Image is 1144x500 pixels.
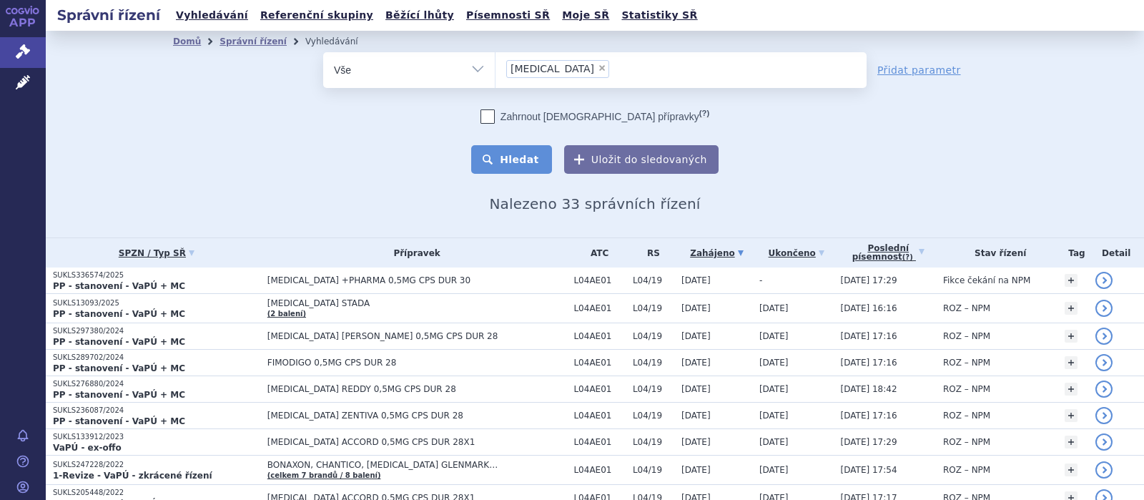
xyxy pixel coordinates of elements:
[1095,407,1113,424] a: detail
[1095,328,1113,345] a: detail
[943,437,990,447] span: ROZ – NPM
[613,59,696,77] input: [MEDICAL_DATA]
[1065,330,1078,343] a: +
[558,6,613,25] a: Moje SŘ
[943,358,990,368] span: ROZ – NPM
[53,337,185,347] strong: PP - stanovení - VaPÚ + MC
[681,331,711,341] span: [DATE]
[759,465,789,475] span: [DATE]
[759,331,789,341] span: [DATE]
[53,326,260,336] p: SUKLS297380/2024
[699,109,709,118] abbr: (?)
[172,6,252,25] a: Vyhledávání
[633,303,674,313] span: L04/19
[53,471,212,481] strong: 1-Revize - VaPÚ - zkrácené řízení
[480,109,709,124] label: Zahrnout [DEMOGRAPHIC_DATA] přípravky
[633,465,674,475] span: L04/19
[759,275,762,285] span: -
[633,411,674,421] span: L04/19
[267,471,381,479] a: (celkem 7 brandů / 8 balení)
[841,331,897,341] span: [DATE] 17:16
[573,437,625,447] span: L04AE01
[267,460,567,470] span: BONAXON, CHANTICO, [MEDICAL_DATA] GLENMARK…
[1057,238,1088,268] th: Tag
[53,390,185,400] strong: PP - stanovení - VaPÚ + MC
[841,465,897,475] span: [DATE] 17:54
[53,243,260,263] a: SPZN / Typ SŘ
[573,411,625,421] span: L04AE01
[633,358,674,368] span: L04/19
[841,238,936,268] a: Poslednípísemnost(?)
[936,238,1057,268] th: Stav řízení
[1088,238,1144,268] th: Detail
[573,465,625,475] span: L04AE01
[573,384,625,394] span: L04AE01
[841,358,897,368] span: [DATE] 17:16
[759,243,834,263] a: Ukončeno
[681,275,711,285] span: [DATE]
[633,331,674,341] span: L04/19
[902,253,913,262] abbr: (?)
[1065,302,1078,315] a: +
[267,411,567,421] span: [MEDICAL_DATA] ZENTIVA 0,5MG CPS DUR 28
[841,303,897,313] span: [DATE] 16:16
[681,411,711,421] span: [DATE]
[943,275,1030,285] span: Fikce čekání na NPM
[1065,356,1078,369] a: +
[626,238,674,268] th: RS
[53,416,185,426] strong: PP - stanovení - VaPÚ + MC
[759,303,789,313] span: [DATE]
[841,437,897,447] span: [DATE] 17:29
[1095,272,1113,289] a: detail
[53,363,185,373] strong: PP - stanovení - VaPÚ + MC
[53,309,185,319] strong: PP - stanovení - VaPÚ + MC
[53,406,260,416] p: SUKLS236087/2024
[267,384,567,394] span: [MEDICAL_DATA] REDDY 0,5MG CPS DUR 28
[46,5,172,25] h2: Správní řízení
[943,303,990,313] span: ROZ – NPM
[511,64,594,74] span: [MEDICAL_DATA]
[759,437,789,447] span: [DATE]
[681,465,711,475] span: [DATE]
[1065,409,1078,422] a: +
[53,432,260,442] p: SUKLS133912/2023
[267,437,567,447] span: [MEDICAL_DATA] ACCORD 0,5MG CPS DUR 28X1
[471,145,552,174] button: Hledat
[256,6,378,25] a: Referenční skupiny
[943,411,990,421] span: ROZ – NPM
[681,358,711,368] span: [DATE]
[462,6,554,25] a: Písemnosti SŘ
[573,331,625,341] span: L04AE01
[489,195,700,212] span: Nalezeno 33 správních řízení
[943,331,990,341] span: ROZ – NPM
[681,243,752,263] a: Zahájeno
[1065,383,1078,396] a: +
[260,238,567,268] th: Přípravek
[1095,461,1113,479] a: detail
[943,465,990,475] span: ROZ – NPM
[53,270,260,280] p: SUKLS336574/2025
[53,281,185,291] strong: PP - stanovení - VaPÚ + MC
[220,36,287,46] a: Správní řízení
[573,303,625,313] span: L04AE01
[598,64,606,72] span: ×
[841,384,897,394] span: [DATE] 18:42
[681,303,711,313] span: [DATE]
[1065,274,1078,287] a: +
[943,384,990,394] span: ROZ – NPM
[53,488,260,498] p: SUKLS205448/2022
[53,353,260,363] p: SUKLS289702/2024
[1065,436,1078,448] a: +
[564,145,719,174] button: Uložit do sledovaných
[759,384,789,394] span: [DATE]
[759,411,789,421] span: [DATE]
[267,358,567,368] span: FIMODIGO 0,5MG CPS DUR 28
[841,275,897,285] span: [DATE] 17:29
[841,411,897,421] span: [DATE] 17:16
[877,63,961,77] a: Přidat parametr
[267,275,567,285] span: [MEDICAL_DATA] +PHARMA 0,5MG CPS DUR 30
[305,31,377,52] li: Vyhledávání
[633,384,674,394] span: L04/19
[633,437,674,447] span: L04/19
[1095,433,1113,451] a: detail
